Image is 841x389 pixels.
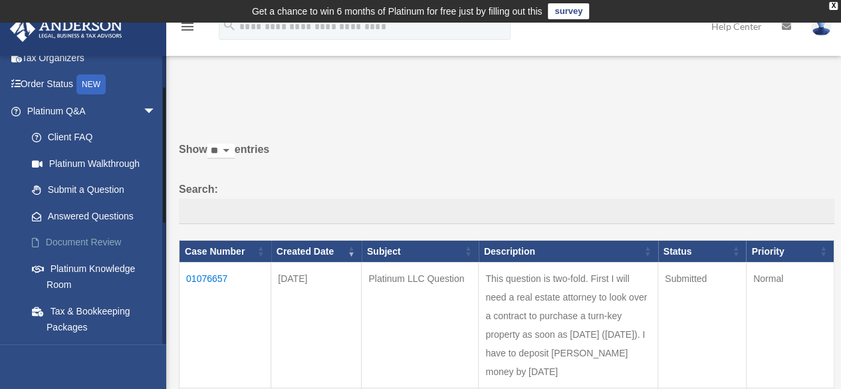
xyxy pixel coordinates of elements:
th: Subject: activate to sort column ascending [362,240,479,263]
select: Showentries [207,144,235,159]
div: NEW [76,74,106,94]
td: Normal [746,263,834,388]
div: close [829,2,838,10]
input: Search: [179,199,834,224]
td: Platinum LLC Question [362,263,479,388]
a: Submit a Question [19,177,176,203]
td: Submitted [658,263,747,388]
a: Platinum Walkthrough [19,150,176,177]
div: Get a chance to win 6 months of Platinum for free just by filling out this [252,3,542,19]
a: Platinum Knowledge Room [19,255,176,298]
td: [DATE] [271,263,362,388]
a: Order StatusNEW [9,71,176,98]
a: Answered Questions [19,203,170,229]
th: Case Number: activate to sort column ascending [180,240,271,263]
td: 01076657 [180,263,271,388]
a: Client FAQ [19,124,176,151]
img: Anderson Advisors Platinum Portal [6,16,126,42]
a: Tax Organizers [9,45,176,71]
th: Description: activate to sort column ascending [479,240,658,263]
th: Status: activate to sort column ascending [658,240,747,263]
span: arrow_drop_down [143,98,170,125]
td: This question is two-fold. First I will need a real estate attorney to look over a contract to pu... [479,263,658,388]
th: Priority: activate to sort column ascending [746,240,834,263]
i: menu [180,19,195,35]
img: User Pic [811,17,831,36]
th: Created Date: activate to sort column ascending [271,240,362,263]
a: Platinum Q&Aarrow_drop_down [9,98,176,124]
label: Search: [179,180,834,224]
i: search [222,18,237,33]
a: Document Review [19,229,176,256]
label: Show entries [179,140,834,172]
a: Tax & Bookkeeping Packages [19,298,176,340]
a: survey [548,3,589,19]
a: Land Trust & Deed Forum [19,340,176,367]
a: menu [180,23,195,35]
